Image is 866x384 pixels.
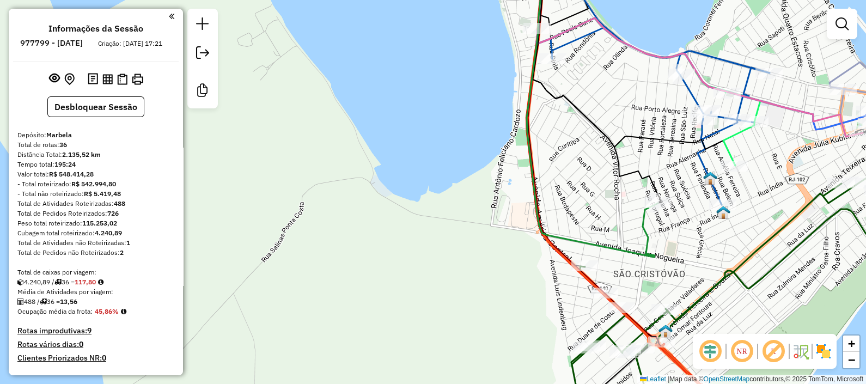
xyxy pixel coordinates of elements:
[169,10,174,22] a: Clique aqui para minimizar o painel
[130,71,145,87] button: Imprimir Rotas
[658,324,673,338] img: CABO FRIO
[17,238,174,248] div: Total de Atividades não Roteirizadas:
[95,229,122,237] strong: 4.240,89
[668,375,669,383] span: |
[20,38,83,48] h6: 977799 - [DATE]
[17,160,174,169] div: Tempo total:
[17,326,174,336] h4: Rotas improdutivas:
[102,353,106,363] strong: 0
[17,353,174,363] h4: Clientes Priorizados NR:
[47,70,62,88] button: Exibir sessão original
[17,199,174,209] div: Total de Atividades Roteirizadas:
[46,131,72,139] strong: Marbela
[60,297,77,306] strong: 13,56
[40,298,47,305] i: Total de rotas
[114,199,125,208] strong: 488
[54,160,76,168] strong: 195:24
[100,71,115,86] button: Visualizar relatório de Roteirização
[704,375,750,383] a: OpenStreetMap
[48,23,143,34] h4: Informações da Sessão
[716,205,730,220] img: Vitor Hugo
[831,13,853,35] a: Exibir filtros
[120,248,124,257] strong: 2
[98,279,103,285] i: Meta Caixas/viagem: 225,90 Diferença: -108,10
[17,228,174,238] div: Cubagem total roteirizado:
[17,297,174,307] div: 488 / 36 =
[17,277,174,287] div: 4.240,89 / 36 =
[192,80,214,104] a: Criar modelo
[17,169,174,179] div: Valor total:
[637,375,866,384] div: Map data © contributors,© 2025 TomTom, Microsoft
[17,340,174,349] h4: Rotas vários dias:
[760,338,786,364] span: Exibir rótulo
[126,239,130,247] strong: 1
[62,150,101,159] strong: 2.135,52 km
[62,71,77,88] button: Centralizar mapa no depósito ou ponto de apoio
[71,180,116,188] strong: R$ 542.994,80
[729,338,755,364] span: Ocultar NR
[17,218,174,228] div: Peso total roteirizado:
[94,39,167,48] div: Criação: [DATE] 17:21
[115,71,130,87] button: Visualizar Romaneio
[121,308,126,315] em: Média calculada utilizando a maior ocupação (%Peso ou %Cubagem) de cada rota da sessão. Rotas cro...
[17,279,24,285] i: Cubagem total roteirizado
[843,336,859,352] a: Zoom in
[47,96,144,117] button: Desbloquear Sessão
[848,337,855,350] span: +
[703,171,717,185] img: Leonardo Alberto
[17,287,174,297] div: Média de Atividades por viagem:
[79,339,83,349] strong: 0
[17,267,174,277] div: Total de caixas por viagem:
[17,298,24,305] i: Total de Atividades
[75,278,96,286] strong: 117,80
[87,326,92,336] strong: 9
[792,343,809,360] img: Fluxo de ruas
[49,170,94,178] strong: R$ 548.414,28
[107,209,119,217] strong: 726
[848,353,855,367] span: −
[640,375,666,383] a: Leaflet
[54,279,62,285] i: Total de rotas
[17,307,93,315] span: Ocupação média da frota:
[192,13,214,38] a: Nova sessão e pesquisa
[815,343,832,360] img: Exibir/Ocultar setores
[95,307,119,315] strong: 45,86%
[86,71,100,88] button: Logs desbloquear sessão
[17,179,174,189] div: - Total roteirizado:
[697,338,723,364] span: Ocultar deslocamento
[192,42,214,66] a: Exportar sessão
[17,150,174,160] div: Distância Total:
[17,140,174,150] div: Total de rotas:
[84,190,121,198] strong: R$ 5.419,48
[17,130,174,140] div: Depósito:
[82,219,117,227] strong: 115.253,02
[17,248,174,258] div: Total de Pedidos não Roteirizados:
[843,352,859,368] a: Zoom out
[59,141,67,149] strong: 36
[17,209,174,218] div: Total de Pedidos Roteirizados:
[17,189,174,199] div: - Total não roteirizado:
